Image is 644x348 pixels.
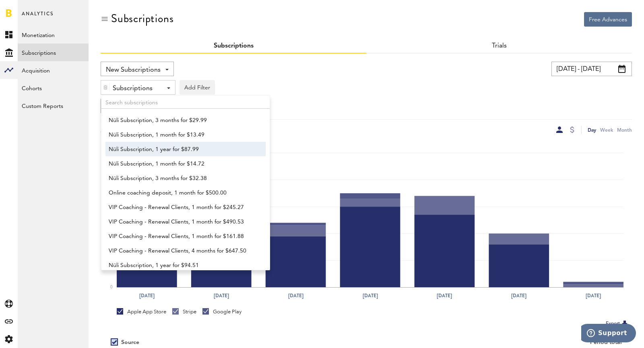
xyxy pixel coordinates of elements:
[105,229,258,243] a: VIP Coaching - Renewal Clients, 1 month for $161.88
[492,43,507,49] a: Trials
[109,244,255,258] span: VIP Coaching - Renewal Clients, 4 months for $647.50
[620,319,630,329] img: Export
[109,157,255,171] span: Nüli Subscription, 1 month for $14.72
[180,80,215,95] button: Add Filter
[109,201,255,214] span: VIP Coaching - Renewal Clients, 1 month for $245.27
[105,156,258,171] a: Nüli Subscription, 1 month for $14.72
[109,186,255,200] span: Online coaching deposit, 1 month for $500.00
[511,292,526,299] text: [DATE]
[214,292,229,299] text: [DATE]
[581,324,636,344] iframe: Opens a widget where you can find more information
[109,114,255,127] span: Nüli Subscription, 3 months for $29.99
[109,215,255,229] span: VIP Coaching - Renewal Clients, 1 month for $490.53
[109,128,255,142] span: Nüli Subscription, 1 month for $13.49
[18,26,89,43] a: Monetization
[101,81,110,94] div: Delete
[437,292,452,299] text: [DATE]
[105,127,258,142] a: Nüli Subscription, 1 month for $13.49
[288,292,303,299] text: [DATE]
[117,308,166,315] div: Apple App Store
[105,171,258,185] a: Nüli Subscription, 3 months for $32.38
[603,319,632,329] button: Export
[105,200,258,214] a: VIP Coaching - Renewal Clients, 1 month for $245.27
[18,97,89,114] a: Custom Reports
[110,285,113,289] text: 0
[109,230,255,243] span: VIP Coaching - Renewal Clients, 1 month for $161.88
[109,172,255,185] span: Nüli Subscription, 3 months for $32.38
[584,12,632,27] button: Free Advances
[105,142,258,156] a: Nüli Subscription, 1 year for $87.99
[106,63,161,77] span: New Subscriptions
[18,79,89,97] a: Cohorts
[113,82,157,95] div: Subscriptions
[105,113,258,127] a: Nüli Subscription, 3 months for $29.99
[105,214,258,229] a: VIP Coaching - Renewal Clients, 1 month for $490.53
[18,61,89,79] a: Acquisition
[139,292,155,299] text: [DATE]
[586,292,601,299] text: [DATE]
[101,95,270,109] input: Search subscriptions
[214,43,254,49] a: Subscriptions
[172,308,196,315] div: Stripe
[600,126,613,134] div: Week
[109,143,255,156] span: Nüli Subscription, 1 year for $87.99
[111,12,173,25] div: Subscriptions
[202,308,242,315] div: Google Play
[121,339,139,346] div: Source
[105,258,258,272] a: Nüli Subscription, 1 year for $94.51
[617,126,632,134] div: Month
[18,43,89,61] a: Subscriptions
[109,259,255,272] span: Nüli Subscription, 1 year for $94.51
[22,9,54,26] span: Analytics
[103,85,108,90] img: trash_awesome_blue.svg
[363,292,378,299] text: [DATE]
[376,339,622,346] div: Period total
[105,185,258,200] a: Online coaching deposit, 1 month for $500.00
[588,126,596,134] div: Day
[105,243,258,258] a: VIP Coaching - Renewal Clients, 4 months for $647.50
